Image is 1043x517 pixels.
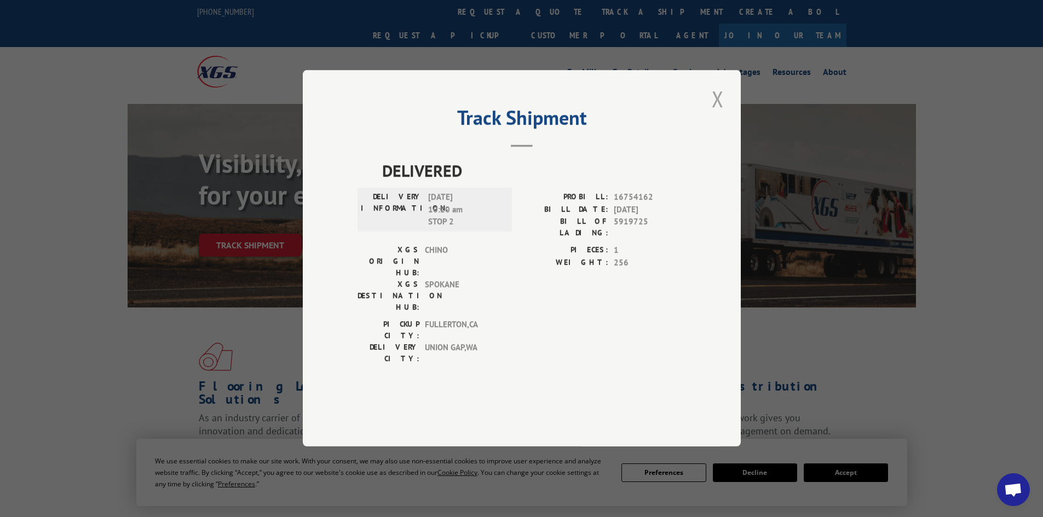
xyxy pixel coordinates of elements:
label: WEIGHT: [522,257,608,269]
span: DELIVERED [382,159,686,183]
span: UNION GAP , WA [425,342,499,365]
label: DELIVERY INFORMATION: [361,191,423,229]
h2: Track Shipment [358,110,686,131]
label: PROBILL: [522,191,608,204]
button: Close modal [708,84,727,114]
span: CHINO [425,245,499,279]
span: 256 [614,257,686,269]
label: DELIVERY CITY: [358,342,419,365]
span: 5919725 [614,216,686,239]
label: XGS ORIGIN HUB: [358,245,419,279]
span: [DATE] 10:20 am STOP 2 [428,191,502,229]
span: 16754162 [614,191,686,204]
span: SPOKANE [425,279,499,313]
label: PICKUP CITY: [358,319,419,342]
a: Open chat [997,473,1030,506]
label: PIECES: [522,245,608,257]
span: [DATE] [614,204,686,216]
span: 1 [614,245,686,257]
label: XGS DESTINATION HUB: [358,279,419,313]
span: FULLERTON , CA [425,319,499,342]
label: BILL DATE: [522,204,608,216]
label: BILL OF LADING: [522,216,608,239]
